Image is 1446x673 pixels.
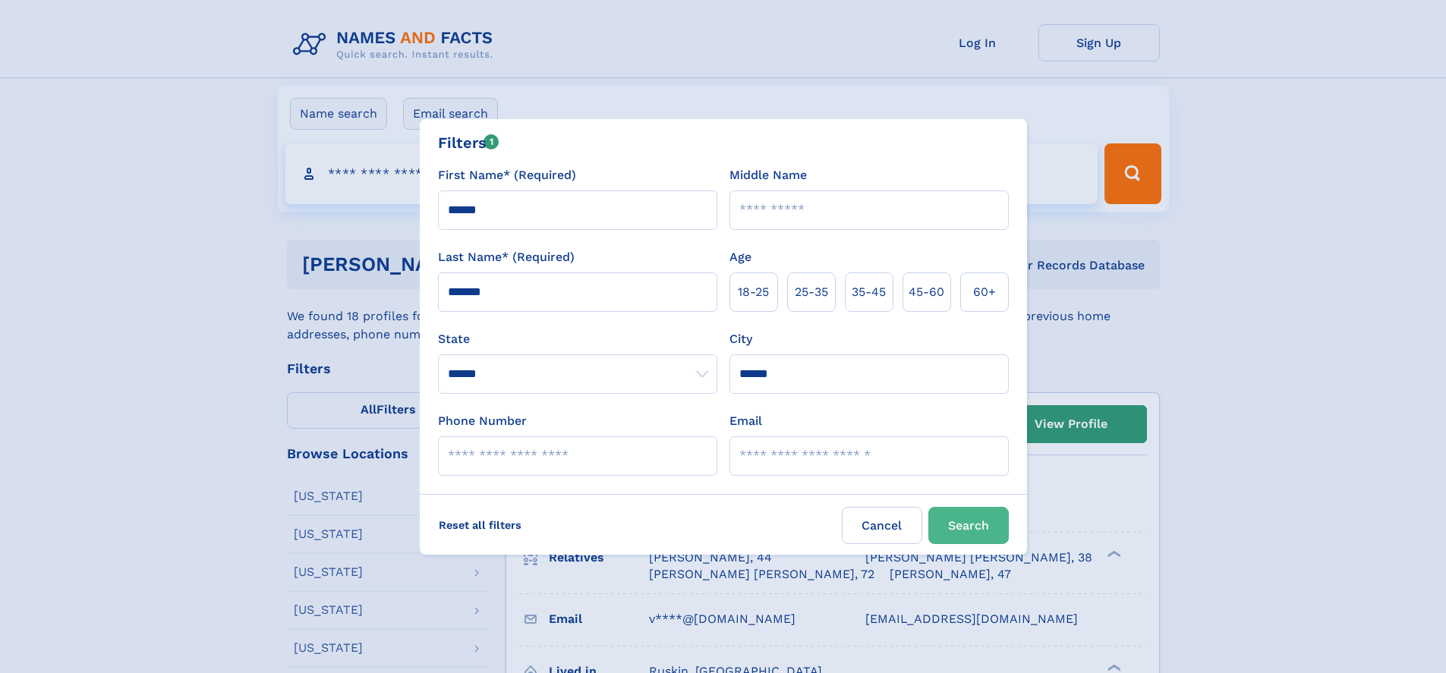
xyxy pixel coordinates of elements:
[795,283,828,301] span: 25‑35
[852,283,886,301] span: 35‑45
[438,166,576,184] label: First Name* (Required)
[438,248,575,266] label: Last Name* (Required)
[729,412,762,430] label: Email
[729,248,751,266] label: Age
[438,131,499,154] div: Filters
[729,330,752,348] label: City
[738,283,769,301] span: 18‑25
[729,166,807,184] label: Middle Name
[438,330,717,348] label: State
[438,412,527,430] label: Phone Number
[909,283,944,301] span: 45‑60
[928,507,1009,544] button: Search
[973,283,996,301] span: 60+
[429,507,531,543] label: Reset all filters
[842,507,922,544] label: Cancel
